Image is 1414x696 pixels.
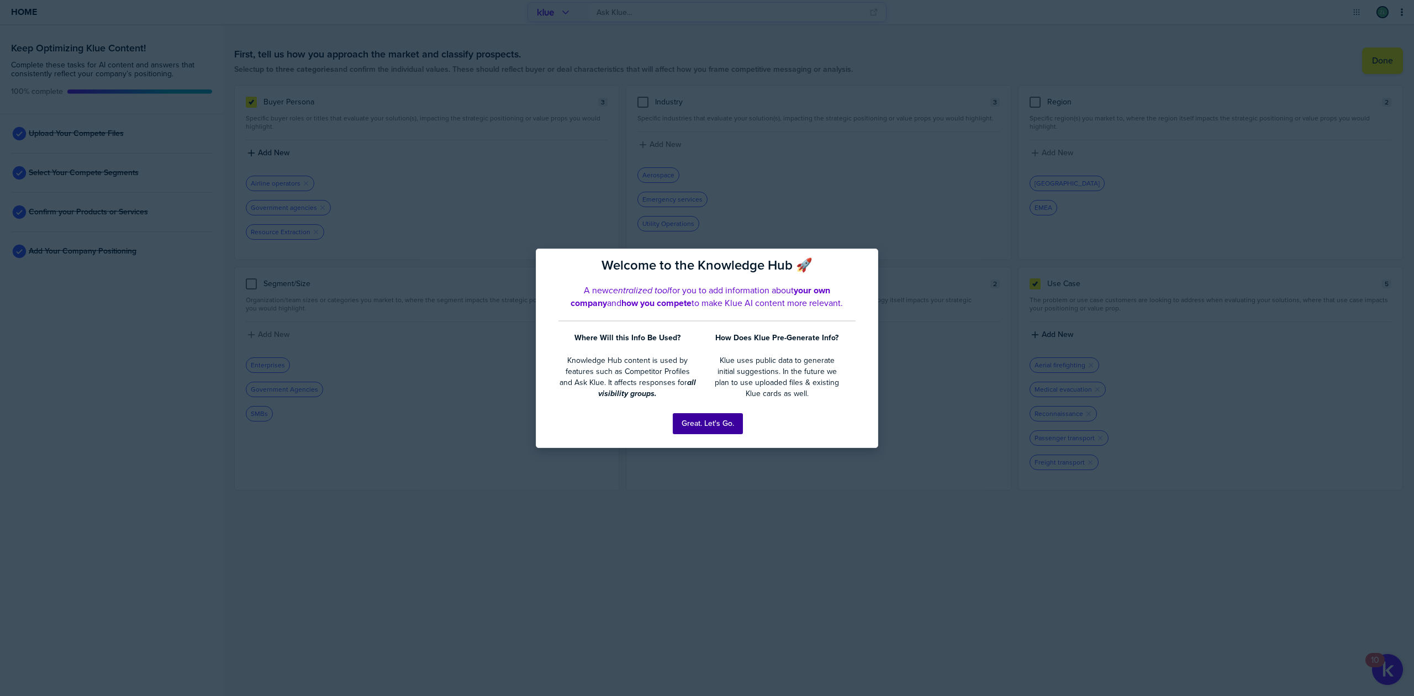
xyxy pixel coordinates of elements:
[692,297,843,309] span: to make Klue AI content more relevant.
[574,332,680,344] strong: Where Will this Info Be Used?
[673,413,743,434] button: Great. Let's Go.
[560,355,692,388] span: Knowledge Hub content is used by features such as Competitor Profiles and Ask Klue. It affects re...
[571,284,832,309] strong: your own company
[558,257,855,273] h2: Welcome to the Knowledge Hub 🚀
[669,284,794,297] span: for you to add information about
[861,256,869,269] button: Close
[607,297,621,309] span: and
[609,284,669,297] em: centralized tool
[598,377,698,399] em: all visibility groups.
[715,332,838,344] strong: How Does Klue Pre-Generate Info?
[584,284,609,297] span: A new
[621,297,692,309] strong: how you compete
[710,355,843,400] p: Klue uses public data to generate initial suggestions. In the future we plan to use uploaded file...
